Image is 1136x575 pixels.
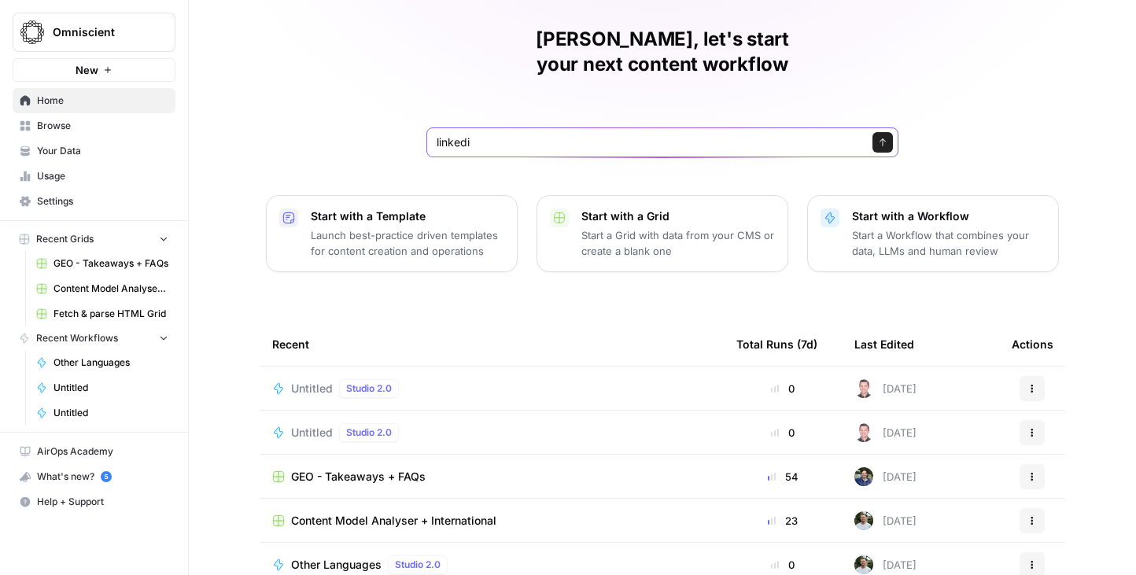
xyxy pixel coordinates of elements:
button: What's new? 5 [13,464,175,489]
a: GEO - Takeaways + FAQs [29,251,175,276]
span: AirOps Academy [37,444,168,459]
span: Fetch & parse HTML Grid [53,307,168,321]
p: Start with a Workflow [852,208,1046,224]
div: [DATE] [854,379,917,398]
span: Recent Workflows [36,331,118,345]
h1: [PERSON_NAME], let's start your next content workflow [426,27,898,77]
div: Last Edited [854,323,914,366]
a: 5 [101,471,112,482]
span: Home [37,94,168,108]
a: UntitledStudio 2.0 [272,423,711,442]
div: [DATE] [854,555,917,574]
button: New [13,58,175,82]
span: Other Languages [291,557,382,573]
a: Untitled [29,400,175,426]
div: Actions [1012,323,1053,366]
a: Your Data [13,138,175,164]
div: 23 [736,513,829,529]
div: What's new? [13,465,175,488]
a: Content Model Analyser + International [29,276,175,301]
div: 54 [736,469,829,485]
a: UntitledStudio 2.0 [272,379,711,398]
img: ws6ikb7tb9bx8pak3pdnsmoqa89l [854,511,873,530]
a: Other Languages [29,350,175,375]
div: Recent [272,323,711,366]
span: Untitled [53,406,168,420]
img: 5fsbcqxkx8vpf03qqckelpweg1eu [854,423,873,442]
a: Browse [13,113,175,138]
div: [DATE] [854,467,917,486]
span: Untitled [291,425,333,440]
button: Start with a WorkflowStart a Workflow that combines your data, LLMs and human review [807,195,1059,272]
span: GEO - Takeaways + FAQs [53,256,168,271]
a: Home [13,88,175,113]
p: Start a Workflow that combines your data, LLMs and human review [852,227,1046,259]
span: Untitled [53,381,168,395]
span: Studio 2.0 [346,426,392,440]
button: Recent Workflows [13,326,175,350]
button: Start with a TemplateLaunch best-practice driven templates for content creation and operations [266,195,518,272]
img: ws6ikb7tb9bx8pak3pdnsmoqa89l [854,555,873,574]
p: Launch best-practice driven templates for content creation and operations [311,227,504,259]
span: Omniscient [53,24,148,40]
div: Total Runs (7d) [736,323,817,366]
p: Start with a Grid [581,208,775,224]
span: Recent Grids [36,232,94,246]
span: Content Model Analyser + International [53,282,168,296]
p: Start a Grid with data from your CMS or create a blank one [581,227,775,259]
img: qu68pvt2p5lnei6irj3c6kz5ll1u [854,467,873,486]
img: Omniscient Logo [18,18,46,46]
div: 0 [736,557,829,573]
span: Content Model Analyser + International [291,513,496,529]
text: 5 [104,473,108,481]
span: Usage [37,169,168,183]
button: Start with a GridStart a Grid with data from your CMS or create a blank one [537,195,788,272]
div: [DATE] [854,423,917,442]
span: Your Data [37,144,168,158]
span: GEO - Takeaways + FAQs [291,469,426,485]
a: Other LanguagesStudio 2.0 [272,555,711,574]
a: AirOps Academy [13,439,175,464]
span: Studio 2.0 [346,381,392,396]
span: Browse [37,119,168,133]
span: Studio 2.0 [395,558,441,572]
a: Fetch & parse HTML Grid [29,301,175,326]
span: Other Languages [53,356,168,370]
div: 0 [736,425,829,440]
a: Content Model Analyser + International [272,513,711,529]
img: 5fsbcqxkx8vpf03qqckelpweg1eu [854,379,873,398]
a: Untitled [29,375,175,400]
button: Recent Grids [13,227,175,251]
a: GEO - Takeaways + FAQs [272,469,711,485]
p: Start with a Template [311,208,504,224]
span: Help + Support [37,495,168,509]
span: Settings [37,194,168,208]
div: 0 [736,381,829,396]
span: Untitled [291,381,333,396]
input: What would you like to create today? [437,135,857,150]
a: Settings [13,189,175,214]
div: [DATE] [854,511,917,530]
a: Usage [13,164,175,189]
button: Workspace: Omniscient [13,13,175,52]
button: Help + Support [13,489,175,514]
span: New [76,62,98,78]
